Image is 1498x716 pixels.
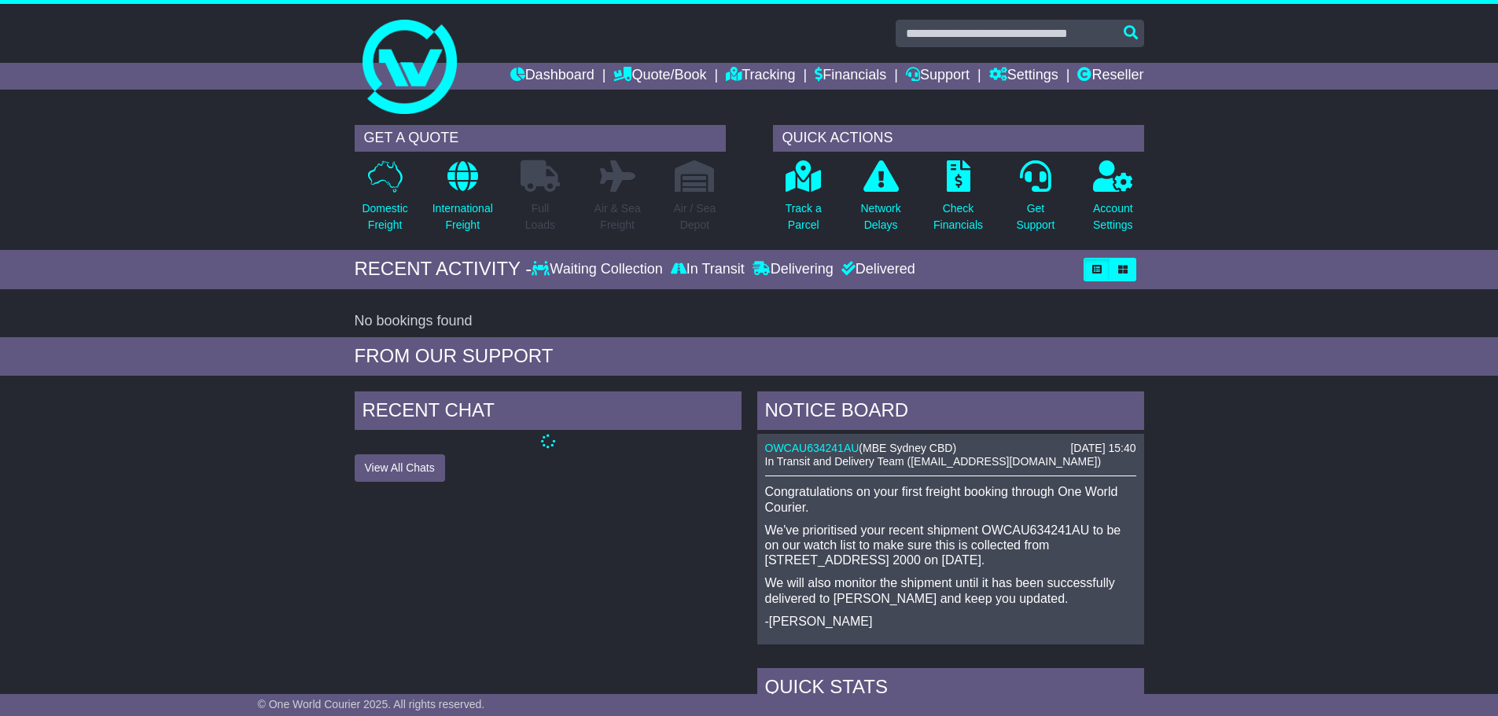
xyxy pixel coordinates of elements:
[765,455,1102,468] span: In Transit and Delivery Team ([EMAIL_ADDRESS][DOMAIN_NAME])
[362,200,407,233] p: Domestic Freight
[726,63,795,90] a: Tracking
[355,258,532,281] div: RECENT ACTIVITY -
[355,345,1144,368] div: FROM OUR SUPPORT
[355,391,742,434] div: RECENT CHAT
[355,454,445,482] button: View All Chats
[989,63,1058,90] a: Settings
[765,442,1136,455] div: ( )
[859,160,901,242] a: NetworkDelays
[933,160,984,242] a: CheckFinancials
[361,160,408,242] a: DomesticFreight
[863,442,952,454] span: MBE Sydney CBD
[786,200,822,233] p: Track a Parcel
[258,698,485,710] span: © One World Courier 2025. All rights reserved.
[933,200,983,233] p: Check Financials
[1070,442,1135,455] div: [DATE] 15:40
[594,200,641,233] p: Air & Sea Freight
[432,160,494,242] a: InternationalFreight
[1077,63,1143,90] a: Reseller
[757,391,1144,434] div: NOTICE BOARD
[749,261,837,278] div: Delivering
[765,442,859,454] a: OWCAU634241AU
[510,63,594,90] a: Dashboard
[765,614,1136,629] p: -[PERSON_NAME]
[765,484,1136,514] p: Congratulations on your first freight booking through One World Courier.
[765,575,1136,605] p: We will also monitor the shipment until it has been successfully delivered to [PERSON_NAME] and k...
[773,125,1144,152] div: QUICK ACTIONS
[674,200,716,233] p: Air / Sea Depot
[613,63,706,90] a: Quote/Book
[1092,160,1134,242] a: AccountSettings
[667,261,749,278] div: In Transit
[815,63,886,90] a: Financials
[757,668,1144,710] div: Quick Stats
[785,160,823,242] a: Track aParcel
[1093,200,1133,233] p: Account Settings
[1016,200,1054,233] p: Get Support
[355,125,726,152] div: GET A QUOTE
[532,261,666,278] div: Waiting Collection
[837,261,915,278] div: Delivered
[1015,160,1055,242] a: GetSupport
[860,200,900,233] p: Network Delays
[906,63,970,90] a: Support
[355,313,1144,330] div: No bookings found
[765,523,1136,568] p: We've prioritised your recent shipment OWCAU634241AU to be on our watch list to make sure this is...
[432,200,493,233] p: International Freight
[521,200,560,233] p: Full Loads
